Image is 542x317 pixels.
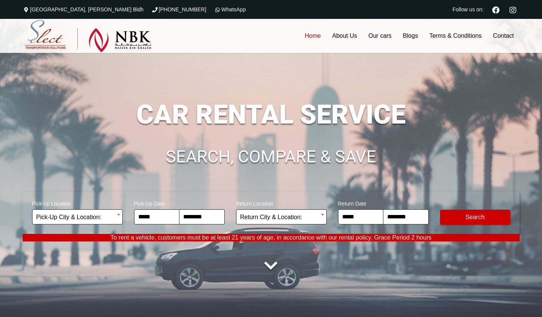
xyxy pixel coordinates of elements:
[214,6,246,12] a: WhatsApp
[36,210,119,225] span: Pick-Up City & Location:
[363,19,397,53] a: Our cars
[506,5,520,14] a: Instagram
[236,209,327,224] span: Return City & Location:
[134,196,225,209] span: Pick-Up Date
[32,196,123,209] span: Pick-up Location
[338,196,429,209] span: Return Date
[236,196,327,209] span: Return Location
[23,101,520,128] h1: CAR RENTAL SERVICE
[489,5,503,14] a: Facebook
[299,19,327,53] a: Home
[440,210,510,225] button: Modify Search
[23,148,520,165] h1: SEARCH, COMPARE & SAVE
[424,19,488,53] a: Terms & Conditions
[240,210,323,225] span: Return City & Location:
[151,6,206,12] a: [PHONE_NUMBER]
[25,20,151,53] img: Select Rent a Car
[32,209,123,224] span: Pick-Up City & Location:
[487,19,519,53] a: Contact
[23,234,520,241] p: To rent a vehicle, customers must be at least 21 years of age, in accordance with our rental poli...
[326,19,363,53] a: About Us
[397,19,424,53] a: Blogs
